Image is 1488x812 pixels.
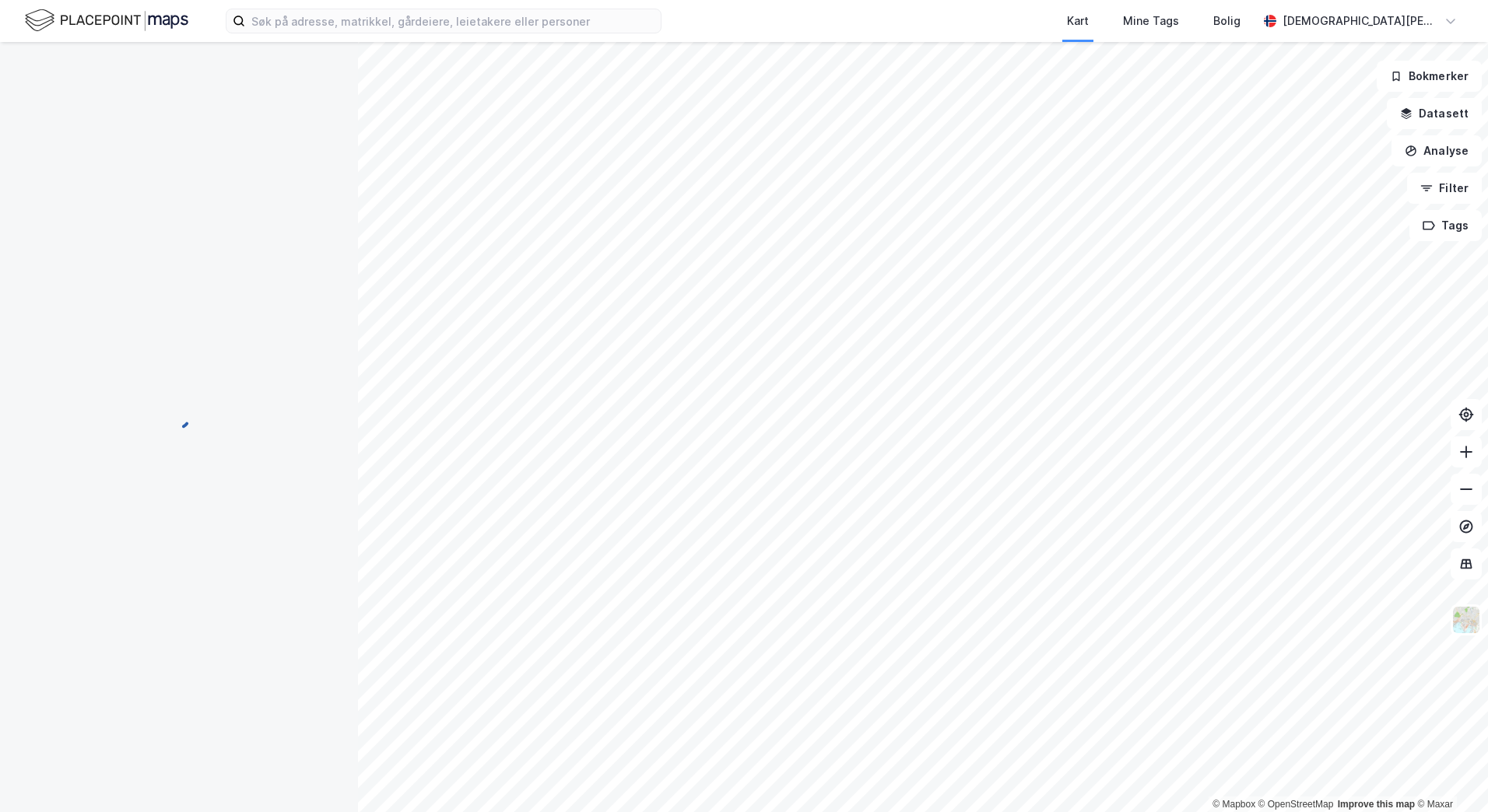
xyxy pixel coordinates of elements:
a: Mapbox [1213,799,1255,810]
img: logo.f888ab2527a4732fd821a326f86c7f29.svg [25,7,188,34]
div: Bolig [1213,12,1241,30]
a: Improve this map [1338,799,1415,810]
button: Filter [1407,173,1482,204]
div: [DEMOGRAPHIC_DATA][PERSON_NAME] [1283,12,1438,30]
input: Søk på adresse, matrikkel, gårdeiere, leietakere eller personer [245,9,661,33]
button: Analyse [1391,135,1482,166]
button: Bokmerker [1377,61,1482,92]
a: OpenStreetMap [1258,799,1334,810]
button: Datasett [1387,98,1482,129]
img: spinner.a6d8c91a73a9ac5275cf975e30b51cfb.svg [167,405,191,430]
img: Z [1451,605,1481,635]
div: Mine Tags [1123,12,1179,30]
iframe: Chat Widget [1410,737,1488,812]
div: Kart [1067,12,1089,30]
button: Tags [1409,210,1482,241]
